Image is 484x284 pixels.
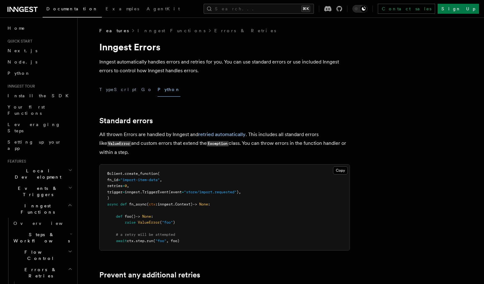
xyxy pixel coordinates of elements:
[5,45,74,56] a: Next.js
[438,4,479,14] a: Sign Up
[99,116,153,125] a: Standard errors
[99,83,136,97] button: TypeScript
[214,28,276,34] a: Errors & Retries
[5,185,68,198] span: Events & Triggers
[11,249,68,261] span: Flow Control
[127,239,133,243] span: ctx
[173,202,175,206] span: .
[5,68,74,79] a: Python
[5,23,74,34] a: Home
[147,202,149,206] span: (
[43,2,102,18] a: Documentation
[5,90,74,101] a: Install the SDK
[5,84,35,89] span: Inngest tour
[107,171,122,176] span: @client
[99,130,350,157] p: All thrown Errors are handled by Inngest and . This includes all standard errors like and custom ...
[160,220,162,225] span: (
[107,202,118,206] span: async
[5,56,74,68] a: Node.js
[107,178,118,182] span: fn_id
[46,6,98,11] span: Documentation
[120,178,160,182] span: "import-item-data"
[162,220,173,225] span: "foo"
[125,220,136,225] span: raise
[144,239,147,243] span: .
[99,58,350,75] p: Inngest automatically handles errors and retries for you. You can use standard errors or use incl...
[11,231,70,244] span: Steps & Workflows
[5,119,74,136] a: Leveraging Steps
[11,264,74,281] button: Errors & Retries
[8,71,30,76] span: Python
[147,239,153,243] span: run
[149,202,155,206] span: ctx
[118,178,120,182] span: =
[378,4,435,14] a: Contact sales
[127,184,129,188] span: ,
[138,220,160,225] span: ValueError
[99,28,129,34] span: Features
[107,184,122,188] span: retries
[207,141,229,146] code: Exception
[125,184,127,188] span: 0
[193,202,197,206] span: ->
[116,232,175,237] span: # a retry will be attempted
[198,131,246,137] a: retried automatically
[11,218,74,229] a: Overview
[158,171,160,176] span: (
[5,165,74,183] button: Local Development
[125,171,158,176] span: create_function
[11,266,68,279] span: Errors & Retries
[169,190,182,194] span: (event
[5,183,74,200] button: Events & Triggers
[151,214,153,219] span: :
[199,202,208,206] span: None
[138,28,206,34] a: Inngest Functions
[160,178,162,182] span: ,
[147,6,180,11] span: AgentKit
[11,246,74,264] button: Flow Control
[122,171,125,176] span: .
[116,239,127,243] span: await
[184,190,237,194] span: "store/import.requested"
[155,202,158,206] span: :
[5,159,26,164] span: Features
[142,190,169,194] span: TriggerEvent
[5,200,74,218] button: Inngest Functions
[204,4,314,14] button: Search...⌘K
[99,41,350,53] h1: Inngest Errors
[158,83,180,97] button: Python
[158,202,173,206] span: inngest
[155,239,166,243] span: "foo"
[125,190,142,194] span: inngest.
[182,190,184,194] span: =
[99,271,200,279] a: Prevent any additional retries
[175,202,193,206] span: Context)
[122,190,125,194] span: =
[13,221,78,226] span: Overview
[166,239,180,243] span: , foo)
[106,6,139,11] span: Examples
[129,202,147,206] span: fn_async
[333,166,348,175] button: Copy
[8,48,37,53] span: Next.js
[136,214,140,219] span: ->
[153,239,155,243] span: (
[125,214,131,219] span: foo
[107,141,131,146] code: ValueError
[131,214,136,219] span: ()
[5,136,74,154] a: Setting up your app
[107,190,122,194] span: trigger
[352,5,367,13] button: Toggle dark mode
[208,202,210,206] span: :
[102,2,143,17] a: Examples
[116,214,122,219] span: def
[5,168,68,180] span: Local Development
[122,184,125,188] span: =
[136,239,144,243] span: step
[133,239,136,243] span: .
[8,25,25,31] span: Home
[120,202,127,206] span: def
[107,196,109,200] span: )
[142,214,151,219] span: None
[5,39,32,44] span: Quick start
